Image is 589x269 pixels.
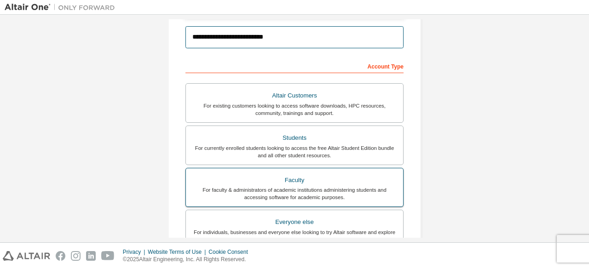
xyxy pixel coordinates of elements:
div: For existing customers looking to access software downloads, HPC resources, community, trainings ... [191,102,398,117]
div: For individuals, businesses and everyone else looking to try Altair software and explore our prod... [191,229,398,243]
div: Cookie Consent [208,248,253,256]
img: facebook.svg [56,251,65,261]
img: Altair One [5,3,120,12]
div: Account Type [185,58,404,73]
div: Privacy [123,248,148,256]
p: © 2025 Altair Engineering, Inc. All Rights Reserved. [123,256,254,263]
div: Students [191,132,398,144]
div: For faculty & administrators of academic institutions administering students and accessing softwa... [191,186,398,201]
div: Faculty [191,174,398,187]
img: youtube.svg [101,251,115,261]
div: Altair Customers [191,89,398,102]
img: instagram.svg [71,251,81,261]
img: linkedin.svg [86,251,96,261]
div: Website Terms of Use [148,248,208,256]
div: Everyone else [191,216,398,229]
img: altair_logo.svg [3,251,50,261]
div: For currently enrolled students looking to access the free Altair Student Edition bundle and all ... [191,144,398,159]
